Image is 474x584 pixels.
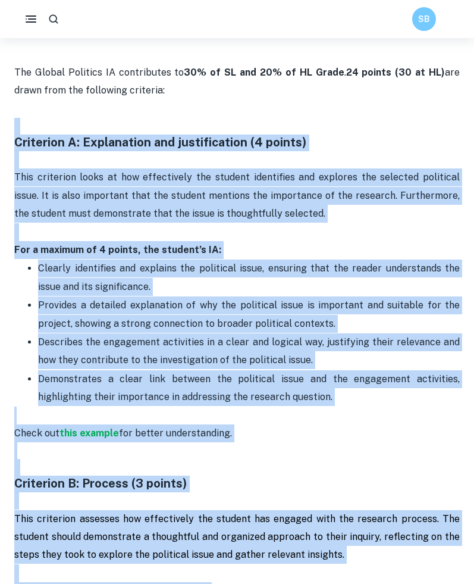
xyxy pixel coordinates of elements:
p: Clearly identifies and explains the political issue, ensuring that the reader understands the iss... [38,260,460,296]
button: SB [412,7,436,31]
h6: SB [418,13,431,26]
a: this example [59,427,119,439]
span: This criterion assesses how effectively the student has engaged with the research process. The st... [14,513,460,561]
strong: 30% of SL and 20% of HL Grade [184,67,344,78]
p: Describes the engagement activities in a clear and logical way, justifying their relevance and ho... [38,333,460,370]
strong: For a maximum of 4 points, the student’s IA: [14,244,221,255]
p: This criterion looks at how effectively the student identifies and explores the selected politica... [14,168,460,223]
p: Check out for better understanding [14,407,460,443]
span: . [230,427,232,439]
p: Demonstrates a clear link between the political issue and the engagement activities, highlighting... [38,370,460,407]
strong: 24 points (30 at HL) [346,67,445,78]
strong: Criterion A: Explanation and justification (4 points) [14,135,306,149]
p: Provides a detailed explanation of why the political issue is important and suitable for the proj... [38,296,460,333]
strong: Criterion B: Process (3 points) [14,476,187,491]
span: The Global Politics IA contributes to . are drawn from the following criteria: [14,67,462,96]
